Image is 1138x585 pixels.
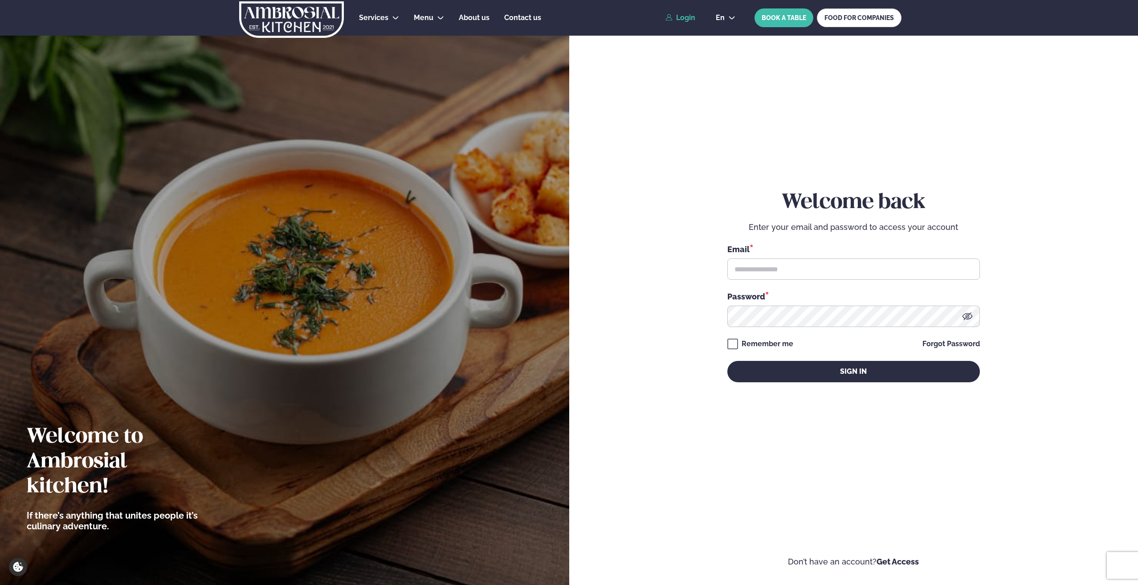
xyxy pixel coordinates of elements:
[727,222,980,233] p: Enter your email and password to access your account
[716,14,725,21] span: en
[27,425,212,499] h2: Welcome to Ambrosial kitchen!
[459,13,489,22] span: About us
[727,190,980,215] h2: Welcome back
[727,290,980,302] div: Password
[9,558,27,576] a: Cookie settings
[504,12,541,23] a: Contact us
[359,12,388,23] a: Services
[709,14,742,21] button: en
[238,1,345,38] img: logo
[727,361,980,382] button: Sign in
[27,510,212,532] p: If there’s anything that unites people it’s culinary adventure.
[727,243,980,255] div: Email
[504,13,541,22] span: Contact us
[755,8,813,27] button: BOOK A TABLE
[414,12,433,23] a: Menu
[665,14,695,22] a: Login
[922,340,980,348] a: Forgot Password
[817,8,901,27] a: FOOD FOR COMPANIES
[877,557,919,566] a: Get Access
[459,12,489,23] a: About us
[359,13,388,22] span: Services
[596,556,1112,567] p: Don’t have an account?
[414,13,433,22] span: Menu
